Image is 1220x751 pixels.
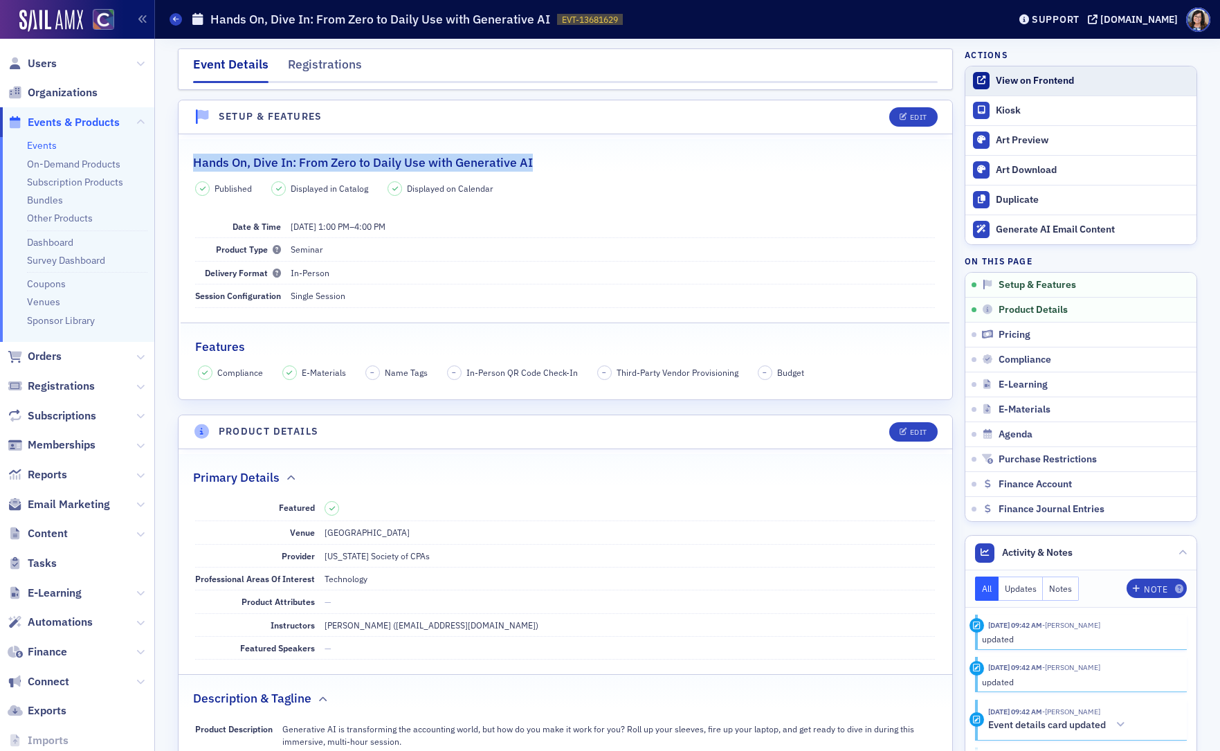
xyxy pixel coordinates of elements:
[27,176,123,188] a: Subscription Products
[1186,8,1210,32] span: Profile
[8,615,93,630] a: Automations
[219,109,322,124] h4: Setup & Features
[325,619,538,631] div: [PERSON_NAME] ([EMAIL_ADDRESS][DOMAIN_NAME])
[27,278,66,290] a: Coupons
[8,586,82,601] a: E-Learning
[8,674,69,689] a: Connect
[982,676,1178,688] div: updated
[969,712,984,727] div: Activity
[617,366,738,379] span: Third-Party Vendor Provisioning
[291,221,316,232] span: [DATE]
[466,366,578,379] span: In-Person QR Code Check-In
[27,212,93,224] a: Other Products
[354,221,385,232] time: 4:00 PM
[318,221,349,232] time: 1:00 PM
[27,236,73,248] a: Dashboard
[8,349,62,364] a: Orders
[969,661,984,676] div: Update
[999,577,1044,601] button: Updates
[8,379,95,394] a: Registrations
[8,703,66,718] a: Exports
[28,85,98,100] span: Organizations
[965,125,1196,155] a: Art Preview
[969,618,984,633] div: Update
[28,526,68,541] span: Content
[28,733,69,748] span: Imports
[28,586,82,601] span: E-Learning
[1100,13,1178,26] div: [DOMAIN_NAME]
[205,267,281,278] span: Delivery Format
[999,478,1072,491] span: Finance Account
[8,644,67,660] a: Finance
[291,182,368,194] span: Displayed in Catalog
[602,368,606,377] span: –
[910,428,927,436] div: Edit
[996,134,1190,147] div: Art Preview
[407,182,493,194] span: Displayed on Calendar
[291,244,323,255] span: Seminar
[999,404,1050,416] span: E-Materials
[193,154,533,172] h2: Hands On, Dive In: From Zero to Daily Use with Generative AI
[996,194,1190,206] div: Duplicate
[988,662,1042,672] time: 9/9/2025 09:42 AM
[193,469,280,487] h2: Primary Details
[240,642,315,653] span: Featured Speakers
[999,354,1051,366] span: Compliance
[975,577,999,601] button: All
[325,572,367,585] div: Technology
[965,155,1196,185] a: Art Download
[999,304,1068,316] span: Product Details
[19,10,83,32] img: SailAMX
[370,368,374,377] span: –
[28,703,66,718] span: Exports
[8,556,57,571] a: Tasks
[996,224,1190,236] div: Generate AI Email Content
[28,408,96,424] span: Subscriptions
[999,428,1032,441] span: Agenda
[965,66,1196,96] a: View on Frontend
[291,221,385,232] span: –
[965,185,1196,215] button: Duplicate
[965,96,1196,125] a: Kiosk
[28,644,67,660] span: Finance
[1042,620,1100,630] span: Lauren Standiford
[452,368,456,377] span: –
[27,314,95,327] a: Sponsor Library
[8,437,95,453] a: Memberships
[216,244,281,255] span: Product Type
[195,338,245,356] h2: Features
[28,556,57,571] span: Tasks
[1144,586,1167,593] div: Note
[996,75,1190,87] div: View on Frontend
[195,723,273,734] span: Product Description
[28,115,120,130] span: Events & Products
[8,85,98,100] a: Organizations
[290,527,315,538] span: Venue
[988,620,1042,630] time: 9/9/2025 09:42 AM
[325,550,430,561] span: [US_STATE] Society of CPAs
[988,718,1130,732] button: Event details card updated
[8,115,120,130] a: Events & Products
[27,296,60,308] a: Venues
[910,114,927,121] div: Edit
[195,573,315,584] span: Professional Areas Of Interest
[233,221,281,232] span: Date & Time
[288,55,362,81] div: Registrations
[8,733,69,748] a: Imports
[325,527,410,538] span: [GEOGRAPHIC_DATA]
[1088,15,1183,24] button: [DOMAIN_NAME]
[965,48,1008,61] h4: Actions
[193,55,268,83] div: Event Details
[325,642,331,653] span: —
[219,424,319,439] h4: Product Details
[28,615,93,630] span: Automations
[28,437,95,453] span: Memberships
[27,194,63,206] a: Bundles
[1043,577,1079,601] button: Notes
[242,596,315,607] span: Product Attributes
[8,467,67,482] a: Reports
[889,107,937,127] button: Edit
[988,719,1106,732] h5: Event details card updated
[1042,662,1100,672] span: Lauren Standiford
[988,707,1042,716] time: 9/9/2025 09:42 AM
